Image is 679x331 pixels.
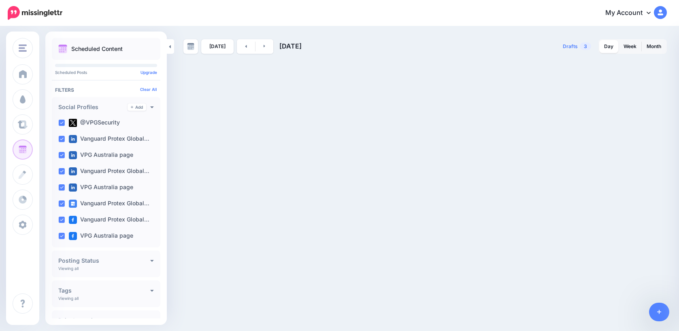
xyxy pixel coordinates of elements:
h4: Tags [58,288,150,293]
img: facebook-square.png [69,216,77,224]
p: Viewing all [58,296,79,301]
a: Add [128,103,146,111]
p: Scheduled Content [71,46,123,52]
label: @VPGSecurity [69,119,120,127]
h4: Posting Status [58,258,150,264]
img: facebook-square.png [69,232,77,240]
label: Vanguard Protex Global… [69,216,149,224]
label: VPG Australia page [69,151,133,159]
img: linkedin-square.png [69,151,77,159]
label: VPG Australia page [69,183,133,192]
a: My Account [597,3,667,23]
label: Vanguard Protex Global… [69,135,149,143]
img: calendar-grey-darker.png [187,43,194,50]
span: 3 [580,42,591,50]
span: Drafts [563,44,578,49]
a: Clear All [140,87,157,92]
a: Day [599,40,618,53]
h4: Filters [55,87,157,93]
img: linkedin-square.png [69,135,77,143]
img: linkedin-square.png [69,167,77,175]
label: Vanguard Protex Global… [69,200,149,208]
label: Vanguard Protex Global… [69,167,149,175]
p: Viewing all [58,266,79,271]
img: calendar.png [58,44,67,53]
a: [DATE] [201,39,234,54]
a: Month [642,40,666,53]
h4: Social Profiles [58,104,128,110]
img: menu.png [19,44,27,52]
h4: Drip Campaigns [58,318,150,323]
label: VPG Australia page [69,232,133,240]
a: Week [619,40,641,53]
span: [DATE] [279,42,302,50]
a: Upgrade [140,70,157,75]
img: google_business-square.png [69,200,77,208]
a: Drafts3 [558,39,596,54]
img: Missinglettr [8,6,62,20]
p: Scheduled Posts [55,70,157,74]
img: twitter-square.png [69,119,77,127]
img: linkedin-square.png [69,183,77,192]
